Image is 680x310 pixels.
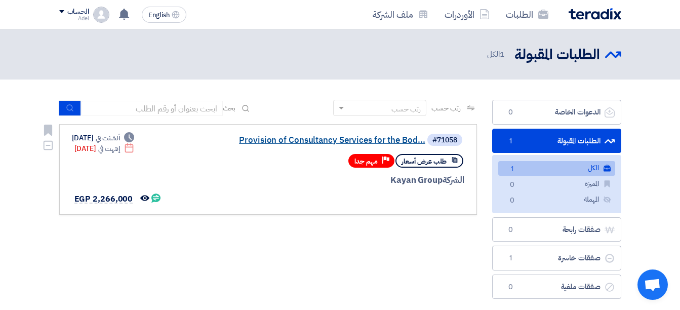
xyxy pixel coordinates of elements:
[436,3,498,26] a: الأوردرات
[402,157,447,166] span: طلب عرض أسعار
[500,49,504,60] span: 1
[81,101,223,116] input: ابحث بعنوان أو رقم الطلب
[506,164,518,175] span: 1
[637,269,668,300] div: Open chat
[432,137,457,144] div: #71058
[443,174,464,186] span: الشركة
[74,193,133,205] span: EGP 2,266,000
[492,275,621,299] a: صفقات ملغية0
[142,7,186,23] button: English
[505,225,517,235] span: 0
[59,16,89,21] div: Adel
[98,143,120,154] span: إنتهت في
[492,100,621,125] a: الدعوات الخاصة0
[148,12,170,19] span: English
[74,143,135,154] div: [DATE]
[492,129,621,153] a: الطلبات المقبولة1
[72,133,135,143] div: [DATE]
[498,3,556,26] a: الطلبات
[505,107,517,118] span: 0
[354,157,378,166] span: مهم جدا
[514,45,600,65] h2: الطلبات المقبولة
[223,103,236,113] span: بحث
[431,103,460,113] span: رتب حسب
[498,177,615,191] a: المميزة
[506,180,518,190] span: 0
[487,49,506,60] span: الكل
[365,3,436,26] a: ملف الشركة
[391,104,421,114] div: رتب حسب
[505,253,517,263] span: 1
[67,8,89,16] div: الحساب
[223,136,425,145] a: Provision of Consultancy Services for the Bod...
[492,246,621,270] a: صفقات خاسرة1
[93,7,109,23] img: profile_test.png
[492,217,621,242] a: صفقات رابحة0
[498,161,615,176] a: الكل
[506,196,518,206] span: 0
[96,133,120,143] span: أنشئت في
[221,174,464,187] div: Kayan Group
[505,282,517,292] span: 0
[569,8,621,20] img: Teradix logo
[505,136,517,146] span: 1
[498,192,615,207] a: المهملة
